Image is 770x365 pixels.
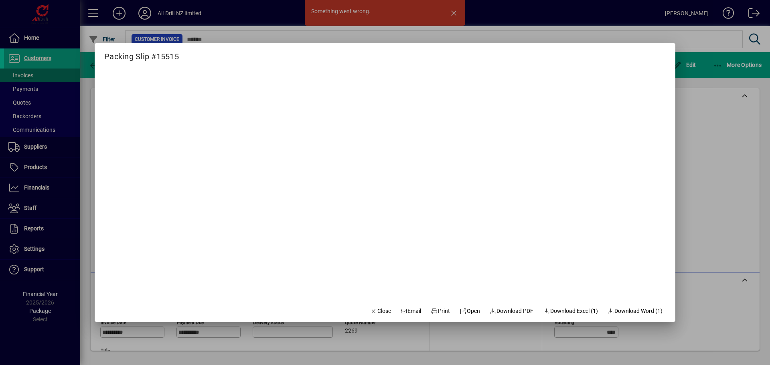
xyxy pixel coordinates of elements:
button: Download Excel (1) [540,304,601,319]
span: Download Excel (1) [543,307,598,315]
h2: Packing Slip #15515 [95,43,188,63]
span: Open [460,307,480,315]
span: Download Word (1) [608,307,663,315]
button: Print [428,304,453,319]
a: Download PDF [486,304,537,319]
button: Email [397,304,425,319]
span: Email [401,307,421,315]
a: Open [456,304,483,319]
span: Download PDF [490,307,534,315]
span: Print [431,307,450,315]
button: Download Word (1) [604,304,666,319]
span: Close [370,307,391,315]
button: Close [367,304,394,319]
